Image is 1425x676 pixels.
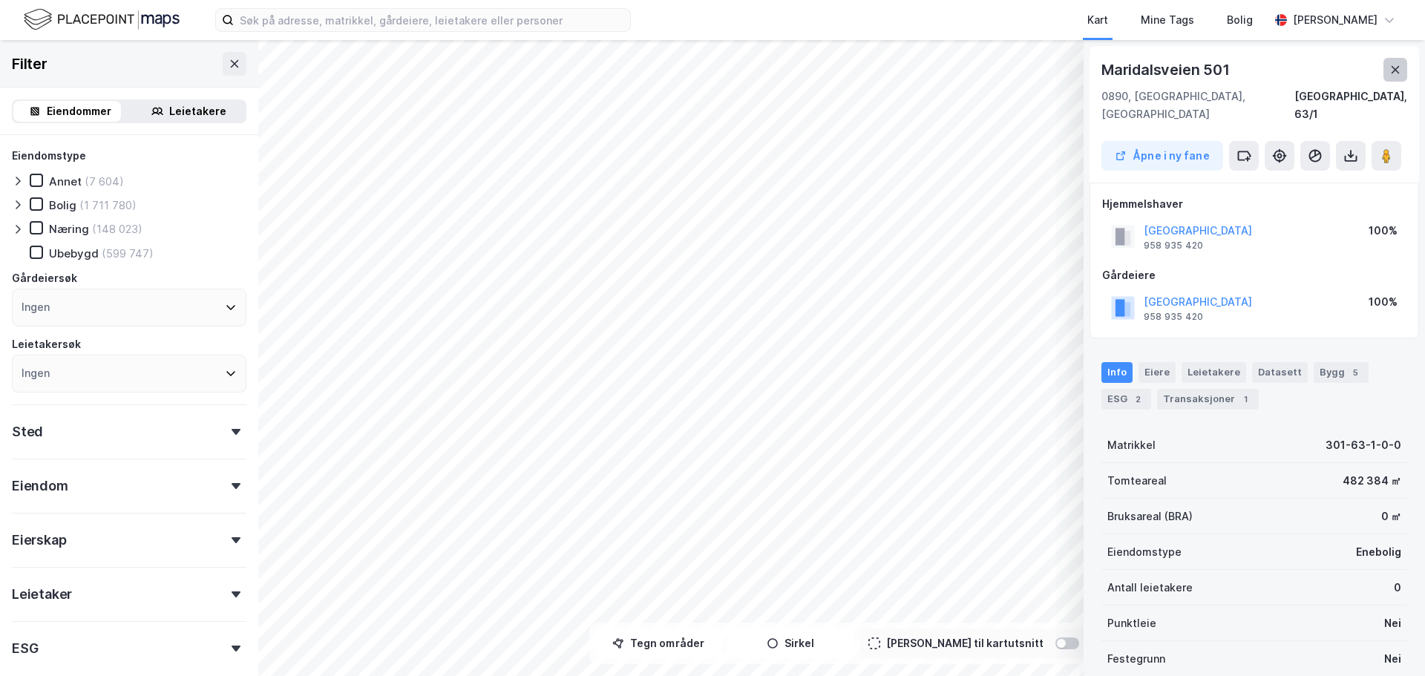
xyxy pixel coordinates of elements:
div: Bolig [1227,11,1253,29]
div: Gårdeiere [1102,266,1406,284]
div: 2 [1130,392,1145,407]
div: Festegrunn [1107,650,1165,668]
div: [PERSON_NAME] [1293,11,1377,29]
div: 958 935 420 [1144,311,1203,323]
input: Søk på adresse, matrikkel, gårdeiere, leietakere eller personer [234,9,630,31]
div: Kart [1087,11,1108,29]
div: Bolig [49,198,76,212]
div: 958 935 420 [1144,240,1203,252]
div: 100% [1369,293,1398,311]
div: Sted [12,423,43,441]
div: Enebolig [1356,543,1401,561]
div: 100% [1369,222,1398,240]
div: Kontrollprogram for chat [1351,605,1425,676]
img: logo.f888ab2527a4732fd821a326f86c7f29.svg [24,7,180,33]
div: Tomteareal [1107,472,1167,490]
div: Leietaker [12,585,72,603]
div: Eiendom [12,477,68,495]
div: Gårdeiersøk [12,269,77,287]
iframe: Chat Widget [1351,605,1425,676]
div: Antall leietakere [1107,579,1193,597]
div: Mine Tags [1141,11,1194,29]
div: Leietakersøk [12,335,81,353]
div: Ubebygd [49,246,99,260]
div: Eiere [1139,362,1176,383]
div: 5 [1348,365,1363,380]
div: 482 384 ㎡ [1343,472,1401,490]
div: Ingen [22,364,50,382]
div: (1 711 780) [79,198,137,212]
div: Leietakere [169,102,226,120]
div: Filter [12,52,47,76]
div: Leietakere [1182,362,1246,383]
div: ESG [12,640,38,657]
button: Sirkel [727,629,854,658]
div: Ingen [22,298,50,316]
div: Hjemmelshaver [1102,195,1406,213]
div: Eiendomstype [1107,543,1182,561]
div: 1 [1238,392,1253,407]
div: Maridalsveien 501 [1101,58,1233,82]
div: Eiendomstype [12,147,86,165]
div: Bruksareal (BRA) [1107,508,1193,525]
div: Eiendommer [47,102,111,120]
div: Bygg [1314,362,1369,383]
button: Tegn områder [595,629,721,658]
div: (148 023) [92,222,142,236]
div: 0 ㎡ [1381,508,1401,525]
div: ESG [1101,389,1151,410]
div: [PERSON_NAME] til kartutsnitt [886,634,1044,652]
div: Næring [49,222,89,236]
div: Annet [49,174,82,188]
button: Åpne i ny fane [1101,141,1223,171]
div: [GEOGRAPHIC_DATA], 63/1 [1294,88,1407,123]
div: (599 747) [102,246,154,260]
div: Datasett [1252,362,1308,383]
div: Transaksjoner [1157,389,1259,410]
div: 301-63-1-0-0 [1326,436,1401,454]
div: Info [1101,362,1133,383]
div: Eierskap [12,531,66,549]
div: Matrikkel [1107,436,1156,454]
div: 0 [1394,579,1401,597]
div: (7 604) [85,174,124,188]
div: 0890, [GEOGRAPHIC_DATA], [GEOGRAPHIC_DATA] [1101,88,1294,123]
div: Punktleie [1107,614,1156,632]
